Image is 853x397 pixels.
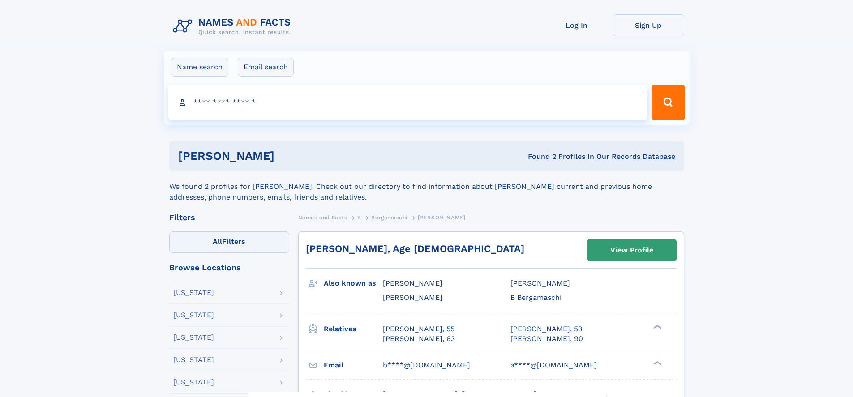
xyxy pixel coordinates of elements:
a: Sign Up [613,14,684,36]
input: search input [168,85,648,120]
a: [PERSON_NAME], Age [DEMOGRAPHIC_DATA] [306,243,524,254]
a: [PERSON_NAME], 53 [510,324,582,334]
a: B [357,212,361,223]
h3: Relatives [324,321,383,337]
img: Logo Names and Facts [169,14,298,38]
div: ❯ [651,324,662,329]
div: Found 2 Profiles In Our Records Database [401,152,675,162]
div: [US_STATE] [173,289,214,296]
span: Bergamaschi [371,214,407,221]
a: [PERSON_NAME], 90 [510,334,583,344]
span: [PERSON_NAME] [383,279,442,287]
div: View Profile [610,240,653,260]
label: Email search [238,58,294,77]
span: B [357,214,361,221]
div: [US_STATE] [173,334,214,341]
span: [PERSON_NAME] [510,279,570,287]
h3: Also known as [324,276,383,291]
a: View Profile [587,239,676,261]
div: [US_STATE] [173,356,214,363]
a: Log In [541,14,613,36]
div: ❯ [651,360,662,366]
span: [PERSON_NAME] [418,214,466,221]
span: B Bergamaschi [510,293,562,302]
a: Bergamaschi [371,212,407,223]
h3: Email [324,358,383,373]
div: [US_STATE] [173,312,214,319]
label: Name search [171,58,228,77]
a: Names and Facts [298,212,347,223]
a: [PERSON_NAME], 63 [383,334,455,344]
div: [US_STATE] [173,379,214,386]
h1: [PERSON_NAME] [178,150,401,162]
button: Search Button [652,85,685,120]
a: [PERSON_NAME], 55 [383,324,454,334]
div: Browse Locations [169,264,289,272]
div: We found 2 profiles for [PERSON_NAME]. Check out our directory to find information about [PERSON_... [169,171,684,203]
div: Filters [169,213,289,222]
span: All [213,237,222,246]
span: [PERSON_NAME] [383,293,442,302]
label: Filters [169,231,289,253]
